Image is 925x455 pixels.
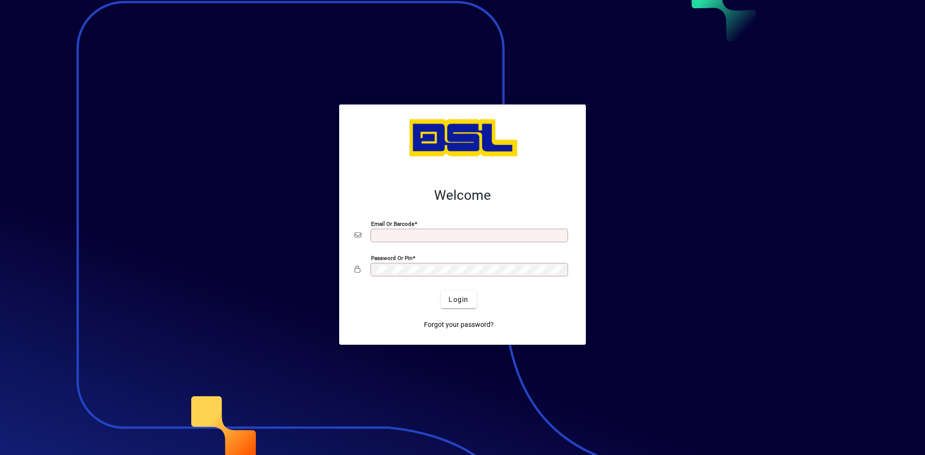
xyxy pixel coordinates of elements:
[355,187,570,204] h2: Welcome
[420,316,498,333] a: Forgot your password?
[424,320,494,330] span: Forgot your password?
[441,291,476,308] button: Login
[371,255,412,261] mat-label: Password or Pin
[371,221,414,227] mat-label: Email or Barcode
[449,295,468,305] span: Login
